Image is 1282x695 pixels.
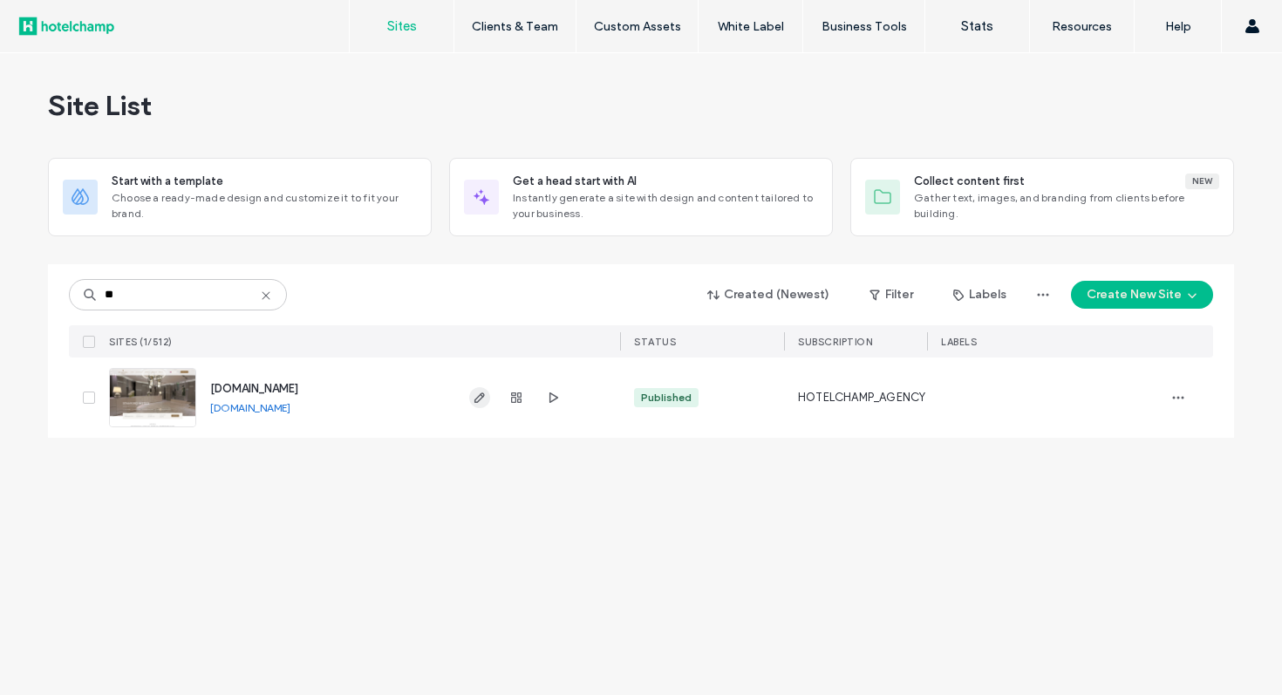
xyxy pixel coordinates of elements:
a: [DOMAIN_NAME] [210,401,290,414]
label: Stats [961,18,993,34]
span: Collect content first [914,173,1025,190]
label: Business Tools [822,19,907,34]
button: Labels [938,281,1022,309]
label: Help [1165,19,1191,34]
span: Gather text, images, and branding from clients before building. [914,190,1219,221]
span: Help [40,12,76,28]
div: New [1185,174,1219,189]
label: Custom Assets [594,19,681,34]
label: White Label [718,19,784,34]
div: Collect content firstNewGather text, images, and branding from clients before building. [850,158,1234,236]
label: Clients & Team [472,19,558,34]
span: LABELS [941,336,977,348]
span: SITES (1/512) [109,336,173,348]
div: Start with a templateChoose a ready-made design and customize it to fit your brand. [48,158,432,236]
label: Resources [1052,19,1112,34]
span: Choose a ready-made design and customize it to fit your brand. [112,190,417,221]
span: STATUS [634,336,676,348]
span: Start with a template [112,173,223,190]
span: SUBSCRIPTION [798,336,872,348]
button: Create New Site [1071,281,1213,309]
a: [DOMAIN_NAME] [210,382,298,395]
span: Site List [48,88,152,123]
button: Filter [852,281,931,309]
span: Get a head start with AI [513,173,637,190]
span: HOTELCHAMP_AGENCY [798,389,925,406]
button: Created (Newest) [692,281,845,309]
div: Get a head start with AIInstantly generate a site with design and content tailored to your business. [449,158,833,236]
div: Published [641,390,692,405]
label: Sites [387,18,417,34]
span: Instantly generate a site with design and content tailored to your business. [513,190,818,221]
